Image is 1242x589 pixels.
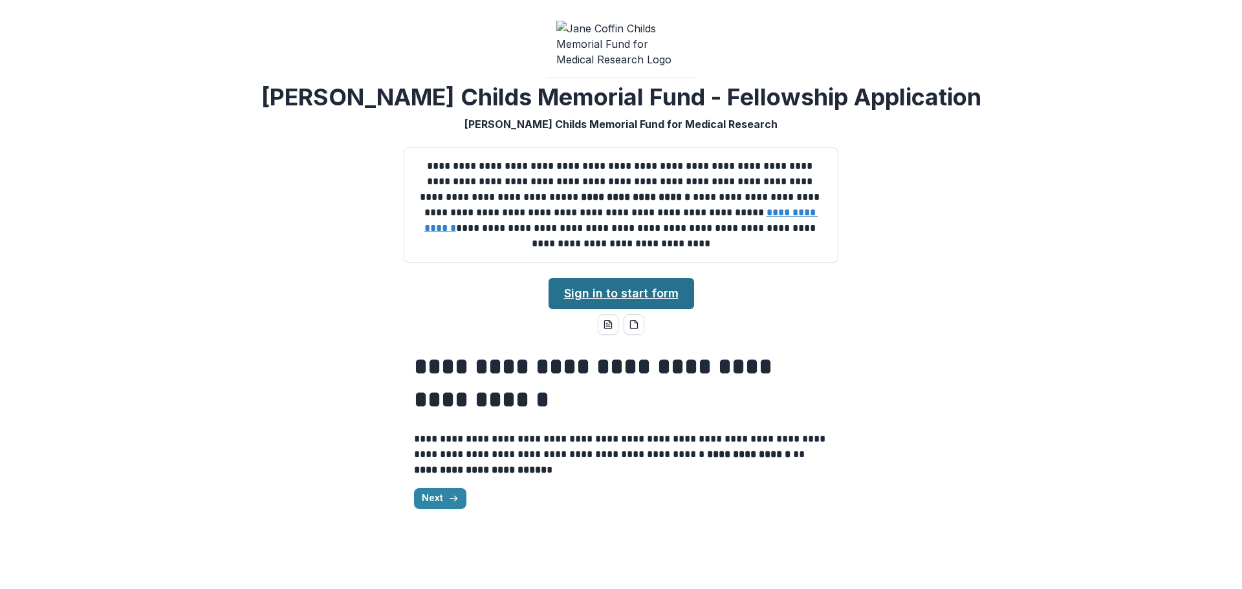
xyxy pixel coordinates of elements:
[624,314,644,335] button: pdf-download
[549,278,694,309] a: Sign in to start form
[598,314,618,335] button: word-download
[414,488,466,509] button: Next
[464,116,778,132] p: [PERSON_NAME] Childs Memorial Fund for Medical Research
[556,21,686,67] img: Jane Coffin Childs Memorial Fund for Medical Research Logo
[261,83,981,111] h2: [PERSON_NAME] Childs Memorial Fund - Fellowship Application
